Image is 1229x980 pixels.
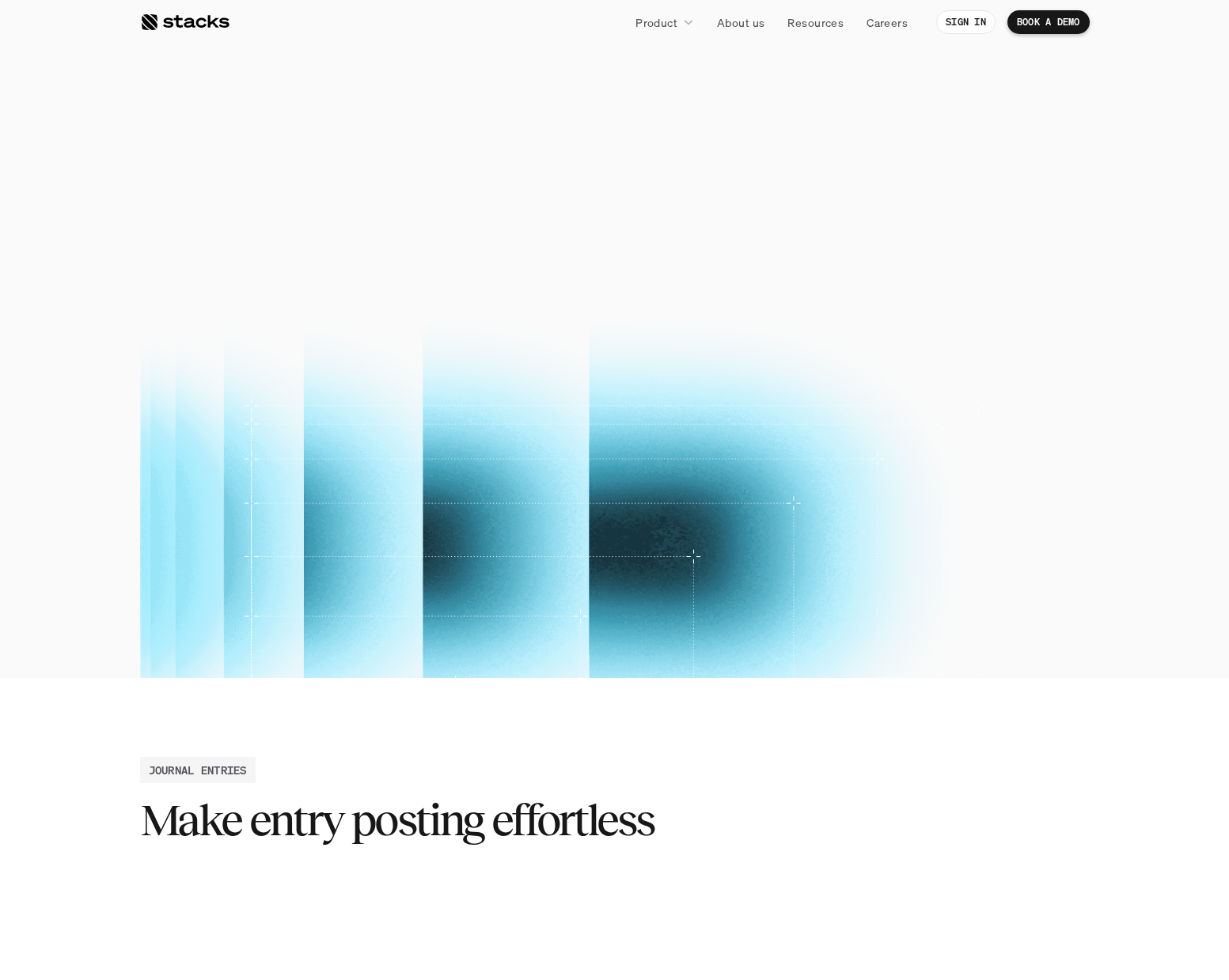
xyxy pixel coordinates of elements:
a: Resources [778,8,853,36]
a: Careers [857,8,917,36]
p: BOOK A DEMO [572,403,658,424]
p: BOOK A DEMO [1017,17,1080,28]
p: About us [717,14,764,31]
h3: Save time on journal entries and ditch the manual work. Our automated journal entries flex to fit... [140,859,852,976]
span: AI-powered [438,146,791,214]
span: entries [625,214,831,282]
p: Leave the manual work behind. Stacks makes journal entry posting faster, smarter, and error-free ... [427,300,802,369]
p: Careers [867,14,908,31]
p: Resources [787,14,844,31]
p: Product [635,14,677,31]
span: journal [398,214,613,282]
a: SIGN IN [936,10,996,34]
a: About us [707,8,774,36]
a: BOOK A DEMO [545,395,683,433]
h2: Make entry posting effortless [140,796,852,845]
p: SIGN IN [946,17,986,28]
a: BOOK A DEMO [1007,10,1090,34]
h2: JOURNAL ENTRIES [149,762,247,778]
